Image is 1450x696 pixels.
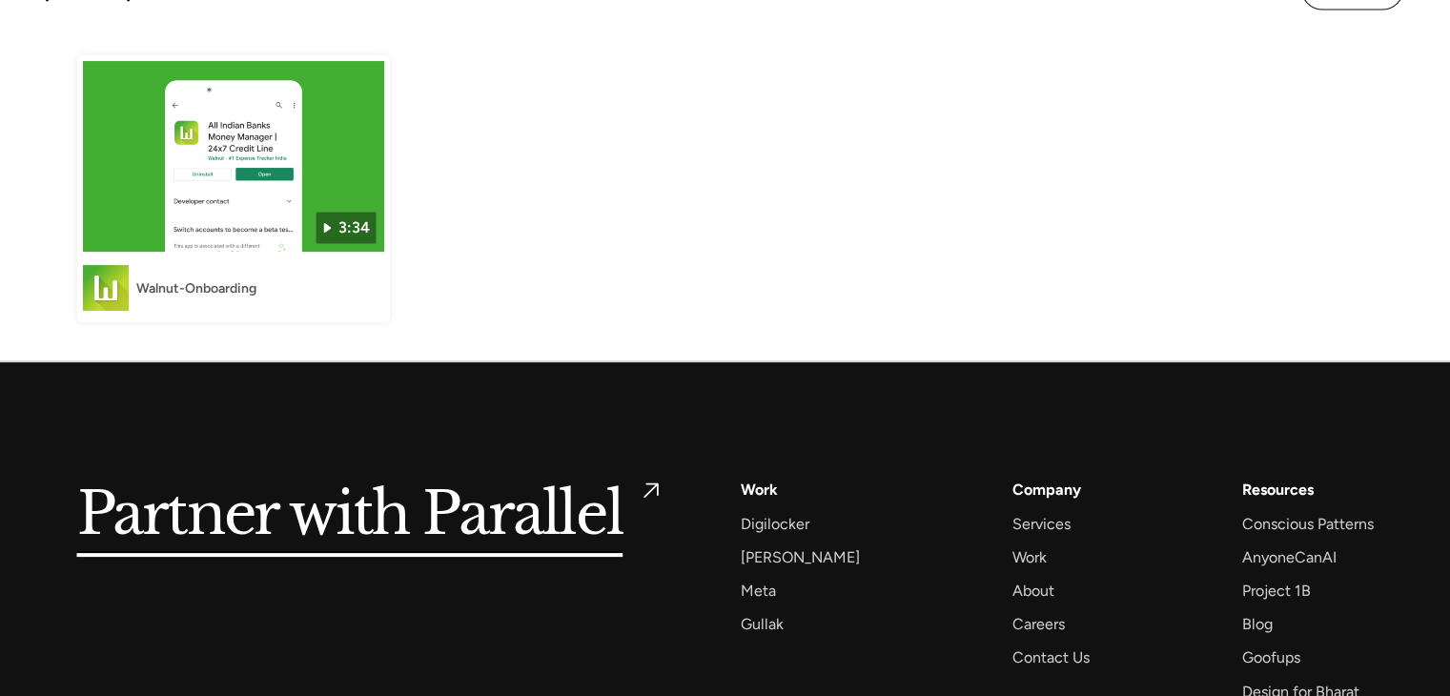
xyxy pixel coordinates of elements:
[1012,645,1090,670] a: Contact Us
[338,216,370,239] div: 3:34
[1012,578,1054,604] a: About
[1241,544,1336,570] a: AnyoneCanAI
[1241,477,1313,502] div: Resources
[1241,511,1373,537] a: Conscious Patterns
[83,265,129,311] img: Walnut-Onboarding
[77,477,665,554] a: Partner with Parallel
[741,477,778,502] a: Work
[741,544,860,570] a: [PERSON_NAME]
[83,61,384,252] img: Walnut-Onboarding
[1241,578,1310,604] a: Project 1B
[1012,511,1071,537] a: Services
[741,611,784,637] a: Gullak
[741,511,809,537] a: Digilocker
[136,278,256,298] div: Walnut-Onboarding
[77,55,390,322] a: Walnut-Onboarding3:34Walnut-OnboardingWalnut-Onboarding
[1012,544,1047,570] a: Work
[741,578,776,604] a: Meta
[1241,645,1299,670] a: Goofups
[1012,477,1081,502] a: Company
[1012,611,1065,637] a: Careers
[77,477,623,554] h5: Partner with Parallel
[1241,611,1272,637] a: Blog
